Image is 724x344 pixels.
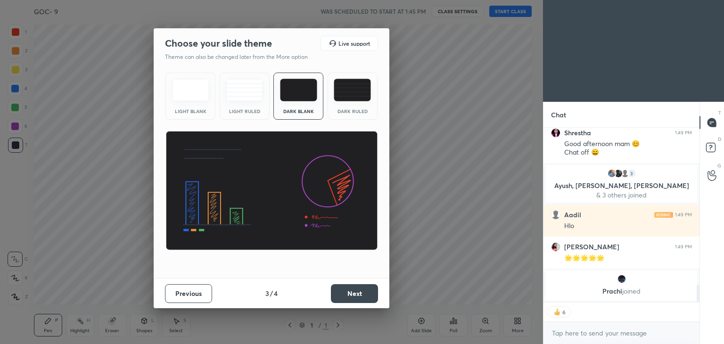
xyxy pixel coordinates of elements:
[564,221,692,231] div: Hlo
[564,129,591,137] h6: Shrestha
[551,191,691,199] p: & 3 others joined
[718,109,721,116] p: T
[675,244,692,250] div: 1:49 PM
[551,128,560,138] img: c588e27cc3e9441aa14333cfa77c45b6.jpg
[543,102,574,127] p: Chat
[280,109,317,114] div: Dark Blank
[718,136,721,143] p: D
[172,109,209,114] div: Light Blank
[564,139,692,157] div: Good afternoon mam 😊 Chat off 😄
[270,288,273,298] h4: /
[551,287,691,295] p: Prachi
[331,284,378,303] button: Next
[226,109,263,114] div: Light Ruled
[165,53,318,61] p: Theme can also be changed later from the More option
[717,162,721,169] p: G
[675,212,692,218] div: 1:49 PM
[564,211,581,219] h6: Aadil
[675,130,692,136] div: 1:49 PM
[614,169,623,178] img: 59338022193b42169061ba8af8e89854.jpg
[654,212,673,218] img: iconic-light.a09c19a4.png
[274,288,278,298] h4: 4
[172,79,209,101] img: lightTheme.e5ed3b09.svg
[552,307,562,317] img: thumbs_up.png
[551,182,691,189] p: Ayush, [PERSON_NAME], [PERSON_NAME]
[551,210,560,220] img: default.png
[607,169,617,178] img: c14f88168a934ee8ac9b8fedfd85a6f6.jpg
[334,109,371,114] div: Dark Ruled
[551,242,560,252] img: 3
[564,254,692,263] div: 🌟🌟🌟🌟🌟
[165,284,212,303] button: Previous
[564,243,619,251] h6: [PERSON_NAME]
[226,79,263,101] img: lightRuledTheme.5fabf969.svg
[338,41,370,46] h5: Live support
[627,169,636,178] div: 3
[543,128,699,303] div: grid
[165,131,378,251] img: darkThemeBanner.d06ce4a2.svg
[265,288,269,298] h4: 3
[620,169,630,178] img: default.png
[622,287,641,295] span: joined
[334,79,371,101] img: darkRuledTheme.de295e13.svg
[280,79,317,101] img: darkTheme.f0cc69e5.svg
[562,308,566,316] div: 6
[165,37,272,49] h2: Choose your slide theme
[617,274,626,284] img: 3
